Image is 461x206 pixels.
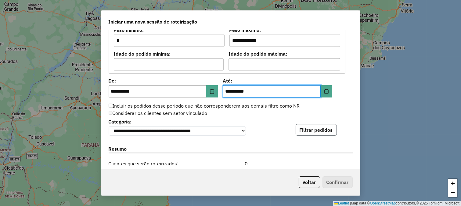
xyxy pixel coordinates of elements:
label: De: [109,77,218,84]
label: Idade do pedido máxima: [229,50,340,57]
label: Considerar os clientes sem setor vinculado [109,109,207,117]
a: Zoom out [448,188,457,197]
label: Categoria: [109,118,246,125]
button: Choose Date [206,85,218,97]
label: Resumo [109,145,353,153]
label: Peso máximo: [229,26,340,34]
div: 0 [210,167,251,175]
span: − [451,189,455,196]
label: Peso mínimo: [114,26,225,34]
span: Clientes que serão roteirizados: [105,160,210,167]
div: 0 [210,160,251,167]
label: Idade do pedido mínima: [114,50,224,57]
span: | [350,201,351,205]
span: + [451,179,455,187]
button: Choose Date [321,85,332,97]
label: Incluir os pedidos desse período que não corresponderem aos demais filtro como NR [109,102,300,109]
label: Até: [223,77,332,84]
button: Voltar [299,176,320,188]
button: Filtrar pedidos [296,124,337,136]
a: OpenStreetMap [370,201,396,205]
input: Incluir os pedidos desse período que não corresponderem aos demais filtro como NR [109,104,113,108]
span: Pedidos que serão roteirizados: [105,167,210,175]
span: Iniciar uma nova sessão de roteirização [109,18,197,25]
div: Map data © contributors,© 2025 TomTom, Microsoft [333,201,461,206]
input: Considerar os clientes sem setor vinculado [109,111,113,115]
a: Zoom in [448,179,457,188]
a: Leaflet [334,201,349,205]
